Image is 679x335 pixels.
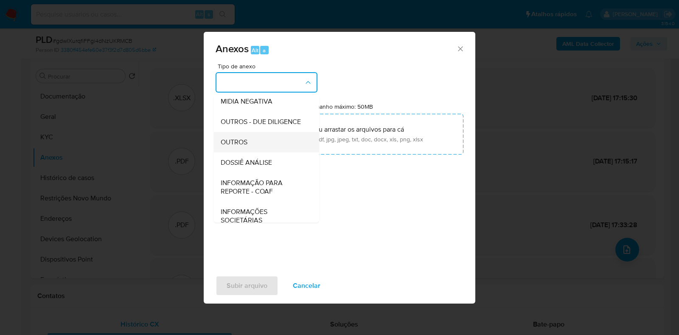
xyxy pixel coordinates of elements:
label: Tamanho máximo: 50MB [309,103,373,110]
span: OUTROS - DUE DILIGENCE [221,118,301,126]
span: INFORMAÇÃO PARA REPORTE - COAF [221,179,307,196]
span: MIDIA NEGATIVA [221,97,272,106]
button: Fechar [456,45,464,52]
span: Tipo de anexo [218,63,320,69]
span: a [263,46,266,54]
span: OUTROS [221,138,247,146]
span: DOSSIÊ ANÁLISE [221,158,272,167]
span: Alt [252,46,258,54]
span: Anexos [216,41,249,56]
span: Cancelar [293,276,320,295]
span: INFORMAÇÕES SOCIETÁRIAS [221,208,307,225]
button: Cancelar [282,276,331,296]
